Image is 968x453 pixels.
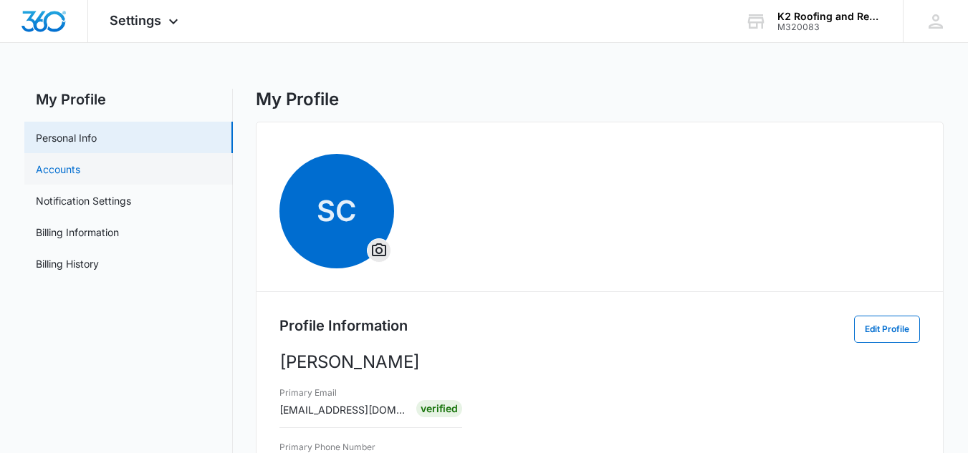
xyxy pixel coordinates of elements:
span: Settings [110,13,161,28]
div: account name [777,11,882,22]
button: Edit Profile [854,316,920,343]
span: SCOverflow Menu [279,154,394,268]
span: SC [279,154,394,268]
a: Billing Information [36,225,119,240]
h1: My Profile [256,89,339,110]
a: Personal Info [36,130,97,145]
a: Notification Settings [36,193,131,208]
span: [EMAIL_ADDRESS][DOMAIN_NAME] [279,404,452,416]
div: Verified [416,400,462,417]
p: [PERSON_NAME] [279,349,920,375]
div: account id [777,22,882,32]
h3: Primary Email [279,386,406,399]
a: Accounts [36,162,80,177]
h2: My Profile [24,89,233,110]
button: Overflow Menu [368,239,390,262]
h2: Profile Information [279,315,408,336]
a: Billing History [36,256,99,271]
